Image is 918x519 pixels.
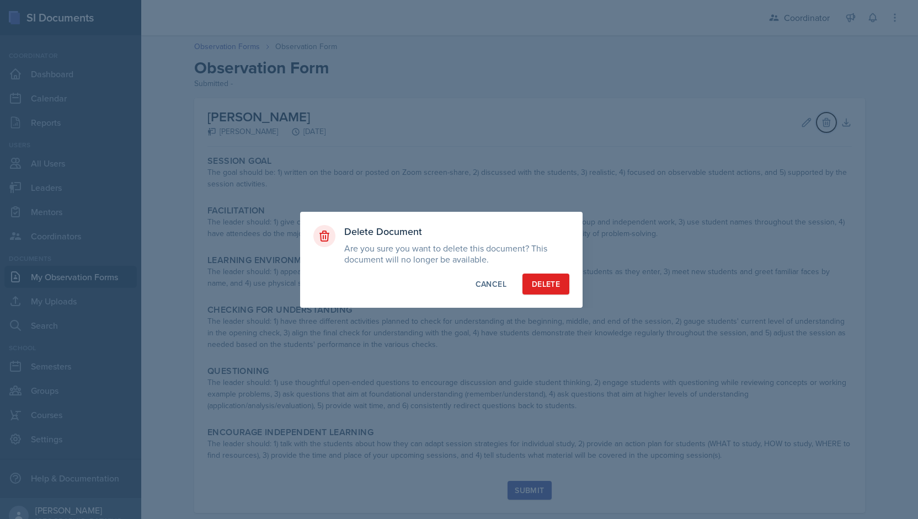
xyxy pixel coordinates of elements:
div: Cancel [476,279,506,290]
p: Are you sure you want to delete this document? This document will no longer be available. [344,243,569,265]
button: Delete [522,274,569,295]
button: Cancel [466,274,516,295]
h3: Delete Document [344,225,569,238]
div: Delete [532,279,560,290]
